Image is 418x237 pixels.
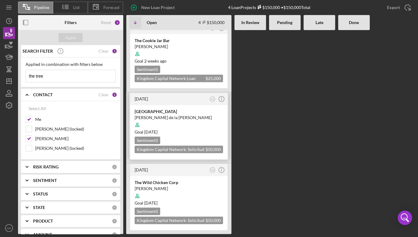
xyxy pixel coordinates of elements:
[26,62,116,67] div: Applied in combination with filters below
[112,218,117,224] div: 0
[147,20,157,25] b: Open
[33,219,53,223] b: PRODUCT
[33,232,52,237] b: AMOUNT
[211,98,214,100] text: AB
[33,165,59,169] b: RISK RATING
[35,126,116,132] label: [PERSON_NAME] (locked)
[23,49,53,54] b: SEARCH FILTER
[7,226,11,230] text: AA
[112,164,117,170] div: 0
[381,2,415,14] button: Export
[135,186,223,192] div: [PERSON_NAME]
[135,66,160,73] div: Sentiment 5
[135,146,223,153] div: Kingdom Capital Network: Solicitud [PERSON_NAME] - Español
[126,2,181,14] button: New Loan Project
[33,205,45,210] b: STATE
[99,49,109,54] div: Clear
[101,20,111,25] div: Reset
[277,20,292,25] b: Pending
[144,129,157,134] time: 08/27/2025
[135,137,160,144] div: Sentiment 5
[141,2,175,14] div: New Loan Project
[135,180,223,186] div: The Wild Chicken Corp
[112,48,117,54] div: 1
[33,192,48,196] b: STATUS
[387,2,400,14] div: Export
[65,33,76,42] div: Apply
[103,5,120,10] span: Forecast
[135,38,223,44] div: The Cookie Jar Bar
[135,109,223,115] div: [GEOGRAPHIC_DATA]
[135,44,223,50] div: [PERSON_NAME]
[73,5,80,10] span: List
[35,116,116,122] label: Me
[349,20,359,25] b: Done
[29,103,46,115] div: Select All
[99,92,109,97] div: Clear
[211,169,214,171] text: AB
[206,218,221,223] span: $50,000
[33,92,53,97] b: CONTACT
[206,147,221,152] span: $50,000
[112,205,117,210] div: 0
[112,178,117,183] div: 0
[135,96,148,101] time: 2025-06-20 16:15
[112,191,117,197] div: 0
[135,58,166,63] span: Goal
[206,76,221,81] span: $25,000
[26,103,49,115] button: Select All
[35,136,116,142] label: [PERSON_NAME]
[209,95,217,103] button: AB
[316,20,323,25] b: Late
[135,200,157,205] span: Goal
[209,166,217,174] button: AB
[114,20,120,26] div: 3
[33,178,57,183] b: SENTIMENT
[135,208,160,215] div: Sentiment 5
[144,200,157,205] time: 09/08/2025
[129,21,228,89] a: [DATE]ABThe Cookie Jar Bar[PERSON_NAME]Goal 2 weeks agoSentiment5Kingdom Capital Network Loan App...
[35,145,116,151] label: [PERSON_NAME] (locked)
[198,20,224,25] div: 4 $150,000
[129,163,228,231] a: [DATE]ABThe Wild Chicken Corp[PERSON_NAME]Goal [DATE]Sentiment5Kingdom Capital Network: Solicitud...
[135,115,223,121] div: [PERSON_NAME] de la [PERSON_NAME]
[135,75,223,82] div: Kingdom Capital Network Loan Application
[112,92,117,97] div: 2
[228,5,310,10] div: 4 Loan Projects • $150,000 Total
[135,129,157,134] span: Goal
[65,20,77,25] b: Filters
[241,20,259,25] b: In Review
[135,217,223,224] div: Kingdom Capital Network: Solicitud [PERSON_NAME] - Español
[398,211,412,225] div: Open Intercom Messenger
[144,58,166,63] time: 09/06/2025
[129,92,228,160] a: [DATE]AB[GEOGRAPHIC_DATA][PERSON_NAME] de la [PERSON_NAME]Goal [DATE]Sentiment5Kingdom Capital Ne...
[135,167,148,172] time: 2025-06-18 15:32
[3,222,15,234] button: AA
[135,25,148,30] time: 2025-07-07 15:24
[59,33,83,42] button: Apply
[34,5,49,10] span: Pipeline
[256,5,280,10] div: $150,000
